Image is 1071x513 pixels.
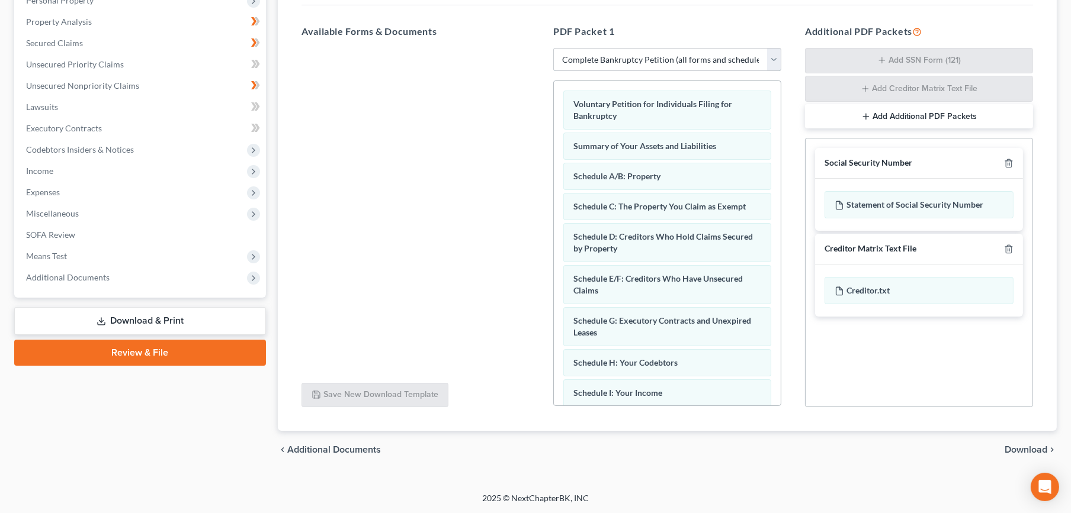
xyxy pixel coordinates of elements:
[805,24,1033,38] h5: Additional PDF Packets
[17,33,266,54] a: Secured Claims
[825,243,916,254] div: Creditor Matrix Text File
[805,48,1033,74] button: Add SSN Form (121)
[825,191,1014,218] div: Statement of Social Security Number
[26,59,124,69] span: Unsecured Priority Claims
[573,99,732,121] span: Voluntary Petition for Individuals Filing for Bankruptcy
[278,445,287,454] i: chevron_left
[573,231,753,253] span: Schedule D: Creditors Who Hold Claims Secured by Property
[1005,445,1047,454] span: Download
[14,307,266,335] a: Download & Print
[1031,473,1059,501] div: Open Intercom Messenger
[17,96,266,118] a: Lawsuits
[17,54,266,75] a: Unsecured Priority Claims
[278,445,381,454] a: chevron_left Additional Documents
[17,118,266,139] a: Executory Contracts
[1047,445,1057,454] i: chevron_right
[17,224,266,246] a: SOFA Review
[26,80,139,91] span: Unsecured Nonpriority Claims
[17,11,266,33] a: Property Analysis
[573,141,716,151] span: Summary of Your Assets and Liabilities
[26,166,53,176] span: Income
[1005,445,1057,454] button: Download chevron_right
[302,24,530,38] h5: Available Forms & Documents
[553,24,781,38] h5: PDF Packet 1
[17,75,266,96] a: Unsecured Nonpriority Claims
[573,388,662,398] span: Schedule I: Your Income
[825,157,912,169] div: Social Security Number
[805,104,1033,129] button: Add Additional PDF Packets
[287,445,381,454] span: Additional Documents
[825,277,1014,304] div: Creditor.txt
[573,171,660,181] span: Schedule A/B: Property
[26,17,92,27] span: Property Analysis
[26,272,110,282] span: Additional Documents
[573,273,743,295] span: Schedule E/F: Creditors Who Have Unsecured Claims
[26,230,75,240] span: SOFA Review
[26,102,58,112] span: Lawsuits
[26,251,67,261] span: Means Test
[26,187,60,197] span: Expenses
[573,315,751,337] span: Schedule G: Executory Contracts and Unexpired Leases
[26,208,79,218] span: Miscellaneous
[805,76,1033,102] button: Add Creditor Matrix Text File
[573,201,746,211] span: Schedule C: The Property You Claim as Exempt
[26,123,102,133] span: Executory Contracts
[26,144,134,154] span: Codebtors Insiders & Notices
[302,383,448,408] button: Save New Download Template
[573,357,678,367] span: Schedule H: Your Codebtors
[14,340,266,366] a: Review & File
[26,38,83,48] span: Secured Claims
